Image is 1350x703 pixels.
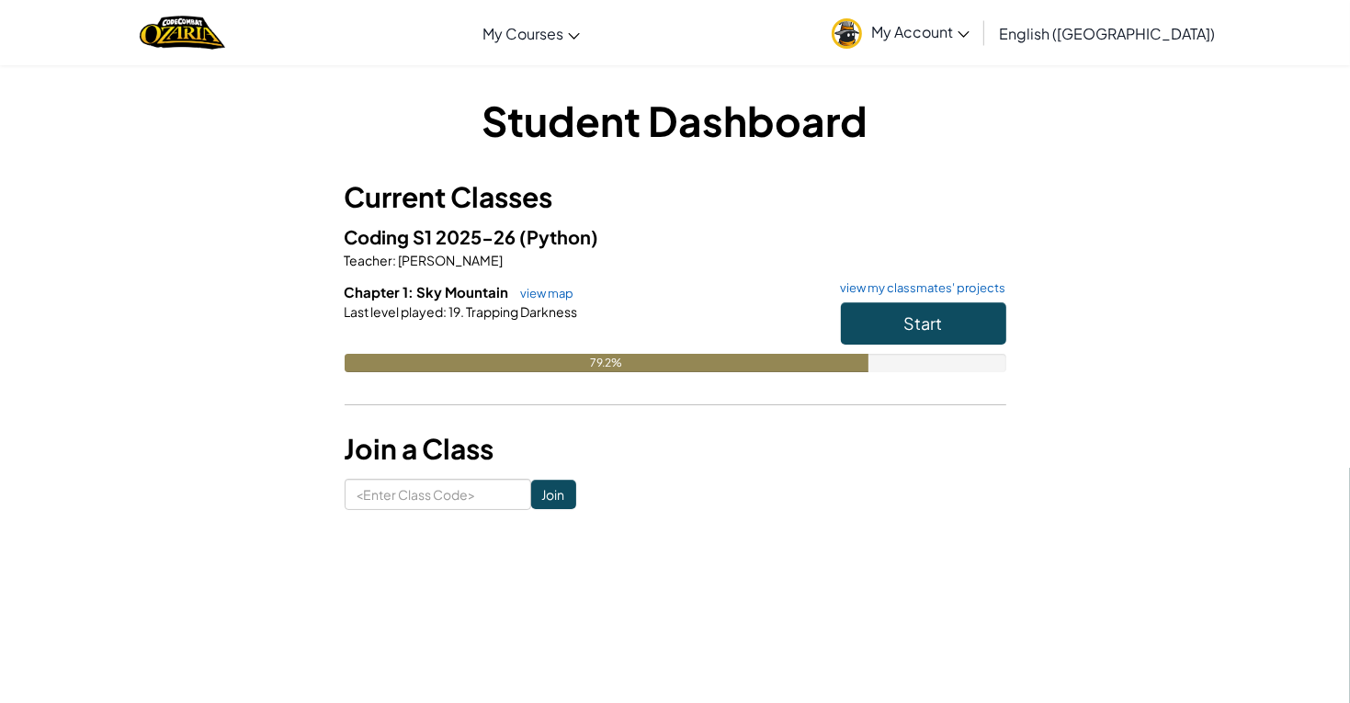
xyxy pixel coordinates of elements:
[345,92,1006,149] h1: Student Dashboard
[345,252,393,268] span: Teacher
[512,286,574,300] a: view map
[520,225,599,248] span: (Python)
[345,225,520,248] span: Coding S1 2025-26
[397,252,504,268] span: [PERSON_NAME]
[482,24,563,43] span: My Courses
[393,252,397,268] span: :
[444,303,448,320] span: :
[822,4,979,62] a: My Account
[345,428,1006,470] h3: Join a Class
[140,14,225,51] img: Home
[345,479,531,510] input: <Enter Class Code>
[999,24,1215,43] span: English ([GEOGRAPHIC_DATA])
[904,312,943,334] span: Start
[465,303,578,320] span: Trapping Darkness
[345,303,444,320] span: Last level played
[832,18,862,49] img: avatar
[871,22,970,41] span: My Account
[841,302,1006,345] button: Start
[531,480,576,509] input: Join
[832,282,1006,294] a: view my classmates' projects
[345,354,868,372] div: 79.2%
[448,303,465,320] span: 19.
[473,8,589,58] a: My Courses
[345,176,1006,218] h3: Current Classes
[140,14,225,51] a: Ozaria by CodeCombat logo
[990,8,1224,58] a: English ([GEOGRAPHIC_DATA])
[345,283,512,300] span: Chapter 1: Sky Mountain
